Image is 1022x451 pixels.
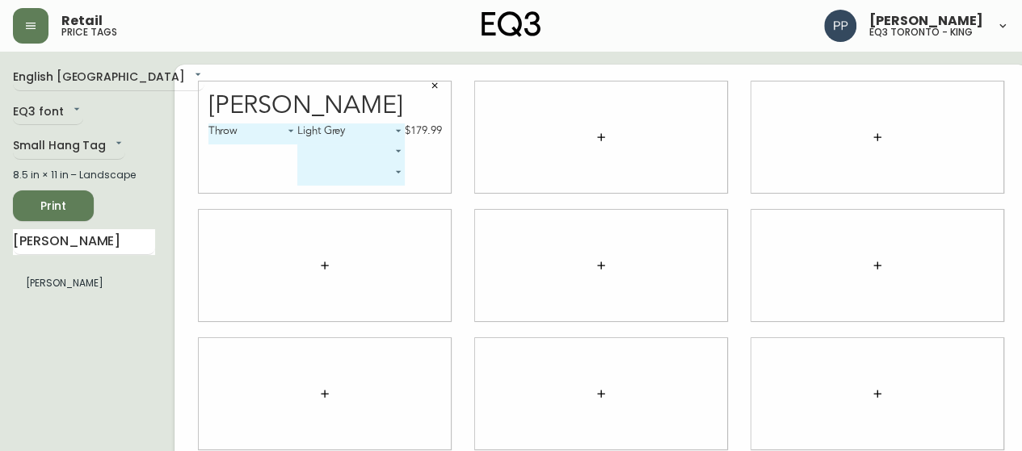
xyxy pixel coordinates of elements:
span: [PERSON_NAME] [869,15,983,27]
span: Print [26,196,81,216]
div: $179.99 [405,123,442,138]
div: Light Grey [297,123,405,144]
img: 93ed64739deb6bac3372f15ae91c6632 [824,10,856,42]
div: 8.5 in × 11 in – Landscape [13,168,155,182]
span: Retail [61,15,103,27]
input: Search [13,229,155,255]
h5: price tags [61,27,117,37]
div: Throw [208,123,297,144]
div: English [GEOGRAPHIC_DATA] [13,65,204,91]
button: Print [13,190,94,221]
h5: eq3 toronto - king [869,27,973,37]
div: Small Hang Tag [13,133,125,160]
img: logo [482,11,541,37]
li: Small Hang Tag [13,269,155,297]
div: EQ3 font [13,99,83,126]
div: [PERSON_NAME] [208,94,442,119]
